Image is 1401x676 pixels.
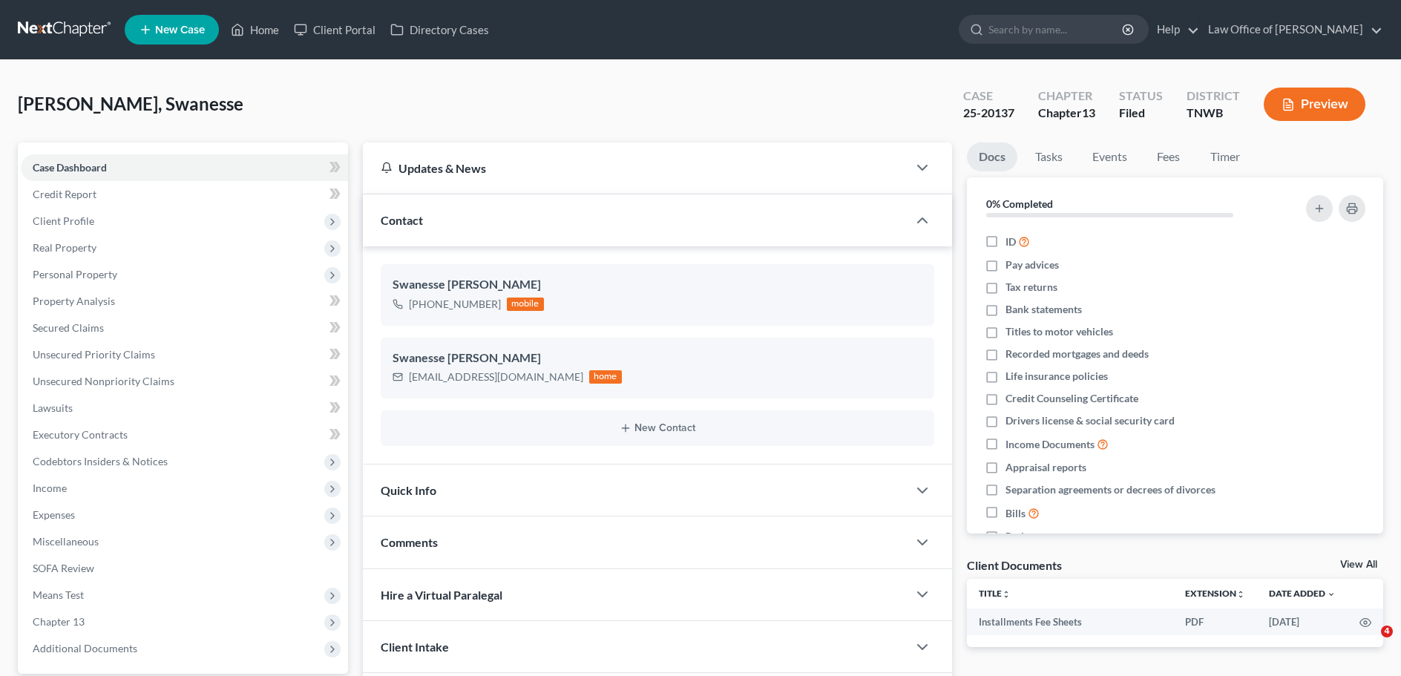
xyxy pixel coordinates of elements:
span: Executory Contracts [33,428,128,441]
div: TNWB [1187,105,1240,122]
span: Bills [1005,506,1026,521]
a: Home [223,16,286,43]
a: Unsecured Nonpriority Claims [21,368,348,395]
span: Chapter 13 [33,615,85,628]
div: [PHONE_NUMBER] [409,297,501,312]
span: Income [33,482,67,494]
div: home [589,370,622,384]
span: Hire a Virtual Paralegal [381,588,502,602]
iframe: Intercom live chat [1351,626,1386,661]
a: Extensionunfold_more [1185,588,1245,599]
span: Property Analysis [33,295,115,307]
a: View All [1340,559,1377,570]
a: Help [1149,16,1199,43]
span: 13 [1082,105,1095,119]
td: [DATE] [1257,608,1348,635]
span: ID [1005,234,1016,249]
span: Income Documents [1005,437,1095,452]
span: Titles to motor vehicles [1005,324,1113,339]
a: Secured Claims [21,315,348,341]
a: Law Office of [PERSON_NAME] [1201,16,1382,43]
span: [PERSON_NAME], Swanesse [18,93,243,114]
span: Tax returns [1005,280,1057,295]
span: SOFA Review [33,562,94,574]
strong: 0% Completed [986,197,1053,210]
span: Quick Info [381,483,436,497]
div: District [1187,88,1240,105]
span: Appraisal reports [1005,460,1086,475]
div: Chapter [1038,88,1095,105]
button: Preview [1264,88,1365,121]
span: Pay advices [1005,257,1059,272]
input: Search by name... [988,16,1124,43]
a: Case Dashboard [21,154,348,181]
span: Life insurance policies [1005,369,1108,384]
span: Client Intake [381,640,449,654]
a: Unsecured Priority Claims [21,341,348,368]
span: Lawsuits [33,401,73,414]
a: Lawsuits [21,395,348,421]
div: Swanesse [PERSON_NAME] [393,276,922,294]
a: Docs [967,142,1017,171]
span: Bank statements [1005,302,1082,317]
div: Status [1119,88,1163,105]
div: Swanesse [PERSON_NAME] [393,350,922,367]
td: PDF [1173,608,1257,635]
span: Unsecured Nonpriority Claims [33,375,174,387]
i: expand_more [1327,590,1336,599]
div: mobile [507,298,544,311]
span: Client Profile [33,214,94,227]
i: unfold_more [1002,590,1011,599]
span: Comments [381,535,438,549]
span: Separation agreements or decrees of divorces [1005,482,1215,497]
div: Updates & News [381,160,890,176]
span: Contact [381,213,423,227]
span: Credit Report [33,188,96,200]
a: Timer [1198,142,1252,171]
span: Real Property [33,241,96,254]
span: Retirement account statements [1005,529,1149,544]
a: Executory Contracts [21,421,348,448]
span: New Case [155,24,205,36]
i: unfold_more [1236,590,1245,599]
span: Personal Property [33,268,117,280]
a: Tasks [1023,142,1074,171]
span: Recorded mortgages and deeds [1005,347,1149,361]
span: Means Test [33,588,84,601]
span: Codebtors Insiders & Notices [33,455,168,467]
a: Events [1080,142,1139,171]
span: Unsecured Priority Claims [33,348,155,361]
span: Additional Documents [33,642,137,654]
a: Fees [1145,142,1192,171]
div: [EMAIL_ADDRESS][DOMAIN_NAME] [409,370,583,384]
button: New Contact [393,422,922,434]
a: Date Added expand_more [1269,588,1336,599]
div: Case [963,88,1014,105]
div: Client Documents [967,557,1062,573]
a: Titleunfold_more [979,588,1011,599]
div: Filed [1119,105,1163,122]
span: Miscellaneous [33,535,99,548]
div: 25-20137 [963,105,1014,122]
span: Expenses [33,508,75,521]
a: SOFA Review [21,555,348,582]
div: Chapter [1038,105,1095,122]
span: Case Dashboard [33,161,107,174]
a: Client Portal [286,16,383,43]
a: Credit Report [21,181,348,208]
span: Drivers license & social security card [1005,413,1175,428]
span: 4 [1381,626,1393,637]
a: Directory Cases [383,16,496,43]
td: Installments Fee Sheets [967,608,1173,635]
span: Secured Claims [33,321,104,334]
span: Credit Counseling Certificate [1005,391,1138,406]
a: Property Analysis [21,288,348,315]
